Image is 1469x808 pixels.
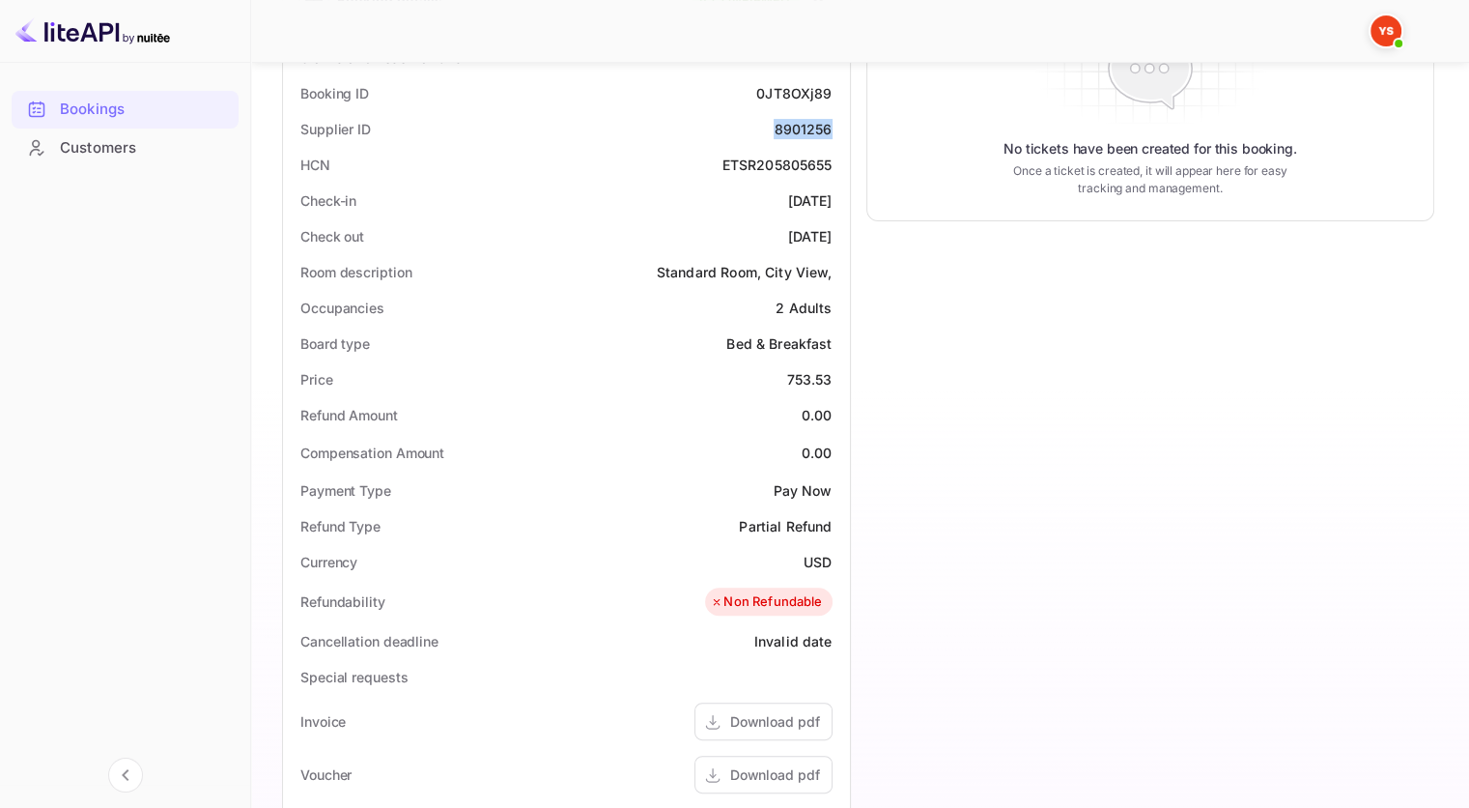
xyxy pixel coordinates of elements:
button: Collapse navigation [108,758,143,793]
div: HCN [300,155,330,175]
div: Download pdf [730,711,820,732]
div: Payment Type [300,480,391,501]
div: Customers [12,130,239,167]
div: Price [300,369,333,390]
div: 8901256 [774,119,832,139]
div: Board type [300,333,370,354]
div: [DATE] [788,190,833,211]
div: Refundability [300,592,385,612]
div: Bed & Breakfast [726,333,832,354]
div: Currency [300,552,357,572]
img: LiteAPI logo [15,15,170,46]
div: 0.00 [802,405,833,425]
div: USD [804,552,832,572]
div: Pay Now [773,480,832,501]
div: Bookings [12,91,239,129]
div: Compensation Amount [300,443,444,463]
div: Download pdf [730,765,820,785]
div: Voucher [300,765,352,785]
div: [DATE] [788,226,833,246]
div: Supplier ID [300,119,371,139]
p: No tickets have been created for this booking. [1003,139,1297,159]
div: Non Refundable [710,592,822,612]
div: Bookings [60,99,229,121]
div: Customers [60,137,229,159]
div: 0JT8OXj89 [756,83,832,103]
div: Invalid date [754,631,833,651]
div: Special requests [300,667,408,687]
div: Check out [300,226,364,246]
div: Invoice [300,711,346,732]
div: Partial Refund [739,516,832,536]
p: Once a ticket is created, it will appear here for easy tracking and management. [999,162,1302,197]
div: Room description [300,262,411,282]
div: Standard Room, City View, [657,262,833,282]
div: 2 Adults [776,298,832,318]
div: Refund Amount [300,405,398,425]
a: Customers [12,130,239,165]
div: Cancellation deadline [300,631,438,651]
div: ETSR205805655 [722,155,833,175]
div: Check-in [300,190,356,211]
div: 753.53 [787,369,833,390]
div: Booking ID [300,83,369,103]
div: Refund Type [300,516,381,536]
a: Bookings [12,91,239,127]
div: Occupancies [300,298,384,318]
div: 0.00 [802,443,833,463]
img: Yandex Support [1370,15,1401,46]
